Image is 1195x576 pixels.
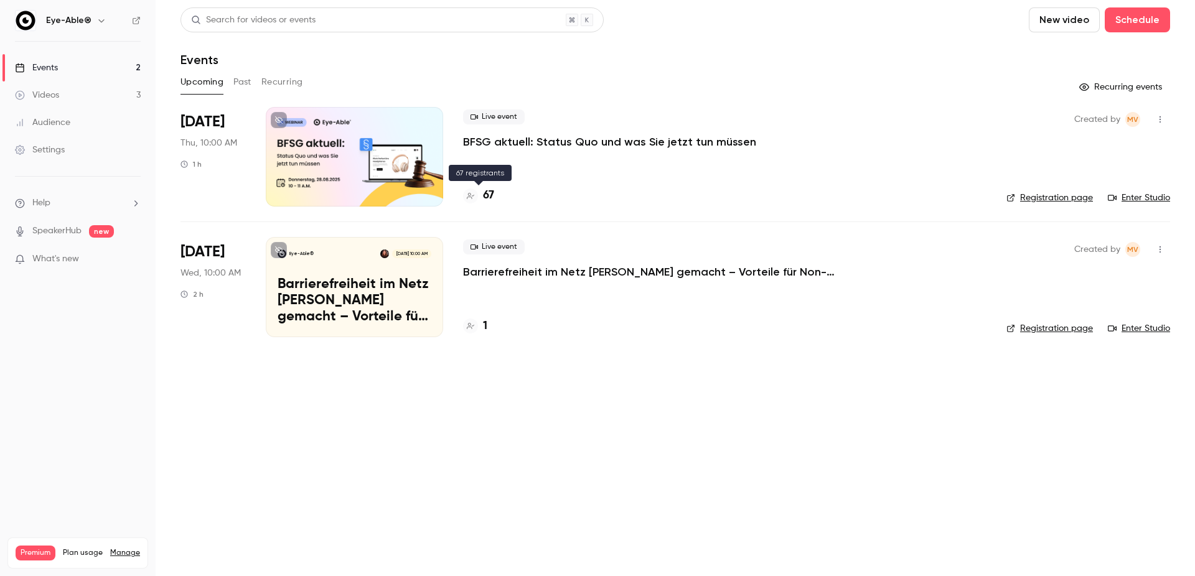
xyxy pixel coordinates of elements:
[180,289,204,299] div: 2 h
[463,187,494,204] a: 67
[392,249,431,258] span: [DATE] 10:00 AM
[180,112,225,132] span: [DATE]
[1074,242,1120,257] span: Created by
[483,318,487,335] h4: 1
[180,72,223,92] button: Upcoming
[1029,7,1100,32] button: New video
[16,546,55,560] span: Premium
[380,249,389,258] img: Kamila Hollbach
[180,267,241,279] span: Wed, 10:00 AM
[46,14,91,27] h6: Eye-Able®
[110,548,140,558] a: Manage
[463,239,525,254] span: Live event
[180,107,246,207] div: Aug 28 Thu, 10:00 AM (Europe/Berlin)
[261,72,303,92] button: Recurring
[126,254,141,265] iframe: Noticeable Trigger
[1125,242,1140,257] span: Mahdalena Varchenko
[15,144,65,156] div: Settings
[1006,192,1093,204] a: Registration page
[1105,7,1170,32] button: Schedule
[15,116,70,129] div: Audience
[32,225,82,238] a: SpeakerHub
[15,197,141,210] li: help-dropdown-opener
[463,109,525,124] span: Live event
[1074,77,1170,97] button: Recurring events
[15,89,59,101] div: Videos
[180,237,246,337] div: Sep 10 Wed, 10:00 AM (Europe/Berlin)
[180,52,218,67] h1: Events
[1108,192,1170,204] a: Enter Studio
[16,11,35,30] img: Eye-Able®
[89,225,114,238] span: new
[463,264,836,279] a: Barrierefreiheit im Netz [PERSON_NAME] gemacht – Vorteile für Non-Profits
[1108,322,1170,335] a: Enter Studio
[1127,242,1138,257] span: MV
[233,72,251,92] button: Past
[1006,322,1093,335] a: Registration page
[483,187,494,204] h4: 67
[180,137,237,149] span: Thu, 10:00 AM
[180,159,202,169] div: 1 h
[463,134,756,149] a: BFSG aktuell: Status Quo und was Sie jetzt tun müssen
[63,548,103,558] span: Plan usage
[180,242,225,262] span: [DATE]
[32,197,50,210] span: Help
[191,14,316,27] div: Search for videos or events
[463,318,487,335] a: 1
[1074,112,1120,127] span: Created by
[15,62,58,74] div: Events
[266,237,443,337] a: Barrierefreiheit im Netz leicht gemacht – Vorteile für Non-ProfitsEye-Able®Kamila Hollbach[DATE] ...
[289,251,314,257] p: Eye-Able®
[32,253,79,266] span: What's new
[1125,112,1140,127] span: Mahdalena Varchenko
[278,277,431,325] p: Barrierefreiheit im Netz [PERSON_NAME] gemacht – Vorteile für Non-Profits
[1127,112,1138,127] span: MV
